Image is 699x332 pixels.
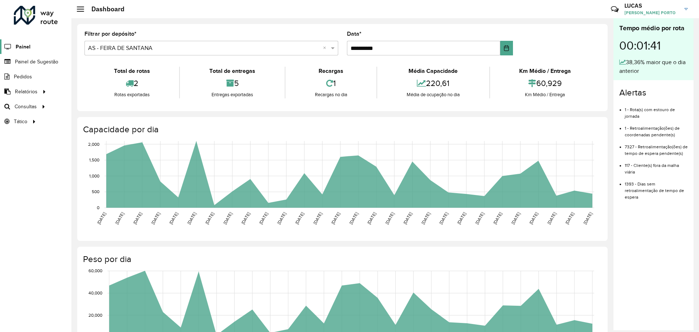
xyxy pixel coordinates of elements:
span: Painel de Sugestão [15,58,58,66]
text: [DATE] [150,211,161,225]
text: [DATE] [564,211,575,225]
h4: Peso por dia [83,254,600,265]
text: [DATE] [132,211,143,225]
li: 1 - Retroalimentação(ões) de coordenadas pendente(s) [625,120,688,138]
text: [DATE] [582,211,593,225]
text: [DATE] [330,211,341,225]
div: Tempo médio por rota [619,23,688,33]
span: Consultas [15,103,37,110]
text: [DATE] [222,211,233,225]
text: [DATE] [546,211,557,225]
div: Entregas exportadas [182,91,283,98]
text: 0 [97,205,99,210]
text: 1,500 [89,157,99,162]
div: Km Médio / Entrega [492,67,599,75]
div: 1 [287,75,375,91]
div: 2 [86,75,177,91]
text: 60,000 [88,269,102,273]
text: 40,000 [88,290,102,295]
label: Data [347,30,362,38]
label: Filtrar por depósito [84,30,137,38]
text: [DATE] [348,211,359,225]
span: Tático [14,118,27,125]
text: [DATE] [510,211,521,225]
a: Contato Rápido [607,1,623,17]
h3: LUCAS [624,2,679,9]
text: [DATE] [402,211,413,225]
span: Relatórios [15,88,37,95]
text: [DATE] [420,211,431,225]
button: Choose Date [500,41,513,55]
div: Total de entregas [182,67,283,75]
text: [DATE] [96,211,107,225]
div: 5 [182,75,283,91]
h2: Dashboard [84,5,125,13]
div: 220,61 [379,75,487,91]
text: [DATE] [294,211,305,225]
span: Painel [16,43,31,51]
div: Média de ocupação no dia [379,91,487,98]
li: 7327 - Retroalimentação(ões) de tempo de espera pendente(s) [625,138,688,157]
div: Média Capacidade [379,67,487,75]
div: Rotas exportadas [86,91,177,98]
li: 1 - Rota(s) com estouro de jornada [625,101,688,120]
text: [DATE] [438,211,449,225]
text: [DATE] [312,211,323,225]
text: [DATE] [276,211,287,225]
text: [DATE] [186,211,197,225]
text: [DATE] [456,211,467,225]
text: 20,000 [88,313,102,317]
div: Km Médio / Entrega [492,91,599,98]
text: [DATE] [204,211,215,225]
text: 1,000 [89,173,99,178]
div: 00:01:41 [619,33,688,58]
text: [DATE] [492,211,503,225]
div: 60,929 [492,75,599,91]
div: 38,36% maior que o dia anterior [619,58,688,75]
span: Pedidos [14,73,32,81]
div: Total de rotas [86,67,177,75]
li: 117 - Cliente(s) fora da malha viária [625,157,688,175]
text: [DATE] [168,211,179,225]
text: [DATE] [366,211,377,225]
text: [DATE] [240,211,251,225]
text: [DATE] [384,211,395,225]
h4: Alertas [619,87,688,98]
text: [DATE] [528,211,539,225]
span: [PERSON_NAME] PORTO [624,9,679,16]
div: Recargas [287,67,375,75]
text: [DATE] [114,211,125,225]
h4: Capacidade por dia [83,124,600,135]
div: Recargas no dia [287,91,375,98]
li: 1393 - Dias sem retroalimentação de tempo de espera [625,175,688,200]
text: 2,000 [88,142,99,147]
text: [DATE] [258,211,269,225]
span: Clear all [323,44,329,52]
text: 500 [92,190,99,194]
text: [DATE] [474,211,485,225]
